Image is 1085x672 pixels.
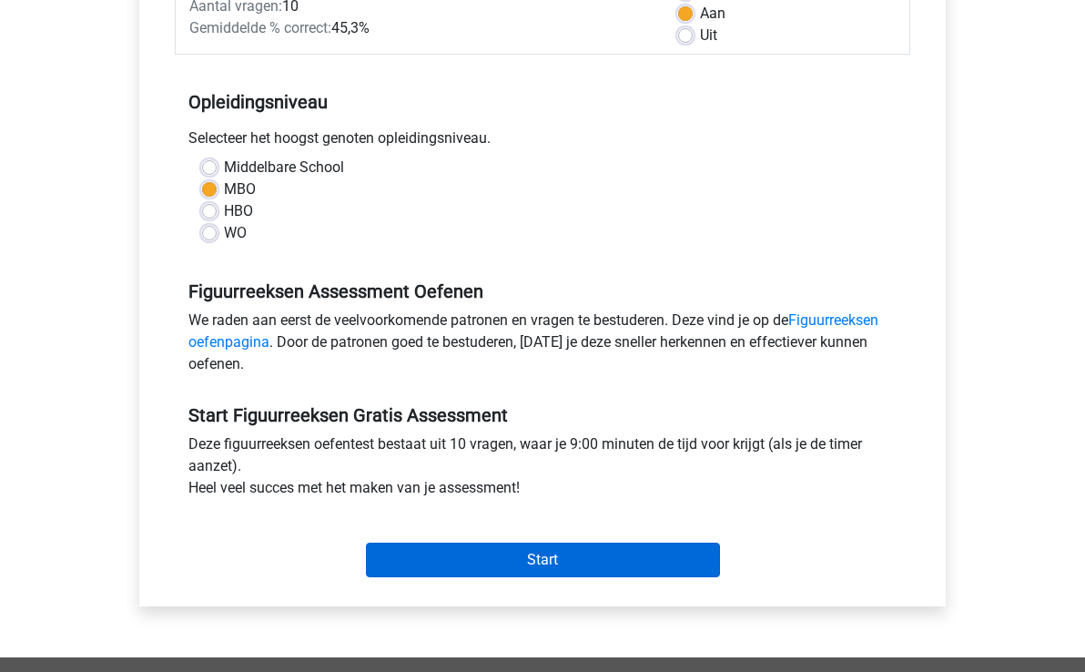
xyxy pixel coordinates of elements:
h5: Figuurreeksen Assessment Oefenen [188,280,897,302]
div: We raden aan eerst de veelvoorkomende patronen en vragen te bestuderen. Deze vind je op de . Door... [175,310,910,382]
label: Middelbare School [224,157,344,178]
h5: Opleidingsniveau [188,84,897,120]
label: MBO [224,178,256,200]
input: Start [366,543,720,577]
label: HBO [224,200,253,222]
h5: Start Figuurreeksen Gratis Assessment [188,404,897,426]
div: 45,3% [176,17,664,39]
label: WO [224,222,247,244]
div: Selecteer het hoogst genoten opleidingsniveau. [175,127,910,157]
span: Gemiddelde % correct: [189,19,331,36]
label: Uit [700,25,717,46]
div: Deze figuurreeksen oefentest bestaat uit 10 vragen, waar je 9:00 minuten de tijd voor krijgt (als... [175,433,910,506]
label: Aan [700,3,725,25]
